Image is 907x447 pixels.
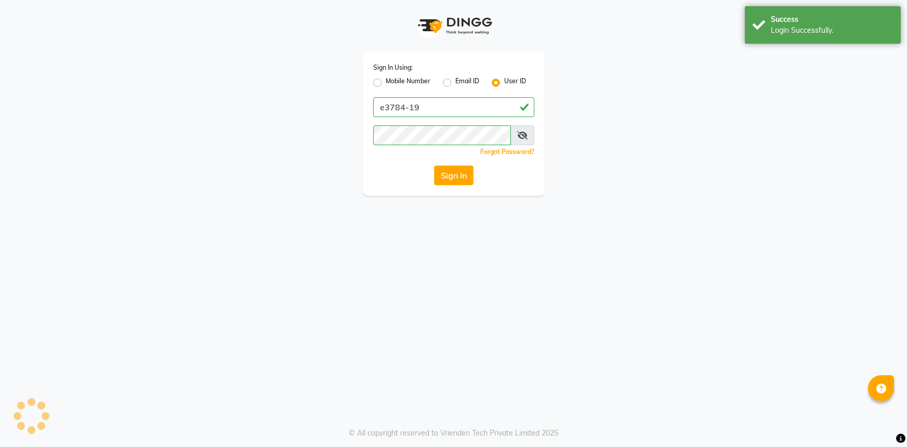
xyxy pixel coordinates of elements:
div: Login Successfully. [771,25,893,36]
a: Forgot Password? [480,148,534,156]
input: Username [373,125,511,145]
iframe: chat widget [863,405,897,437]
input: Username [373,97,534,117]
label: Sign In Using: [373,63,413,72]
label: User ID [504,76,526,89]
img: logo1.svg [412,10,495,41]
label: Mobile Number [386,76,430,89]
div: Success [771,14,893,25]
label: Email ID [455,76,479,89]
button: Sign In [434,165,474,185]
